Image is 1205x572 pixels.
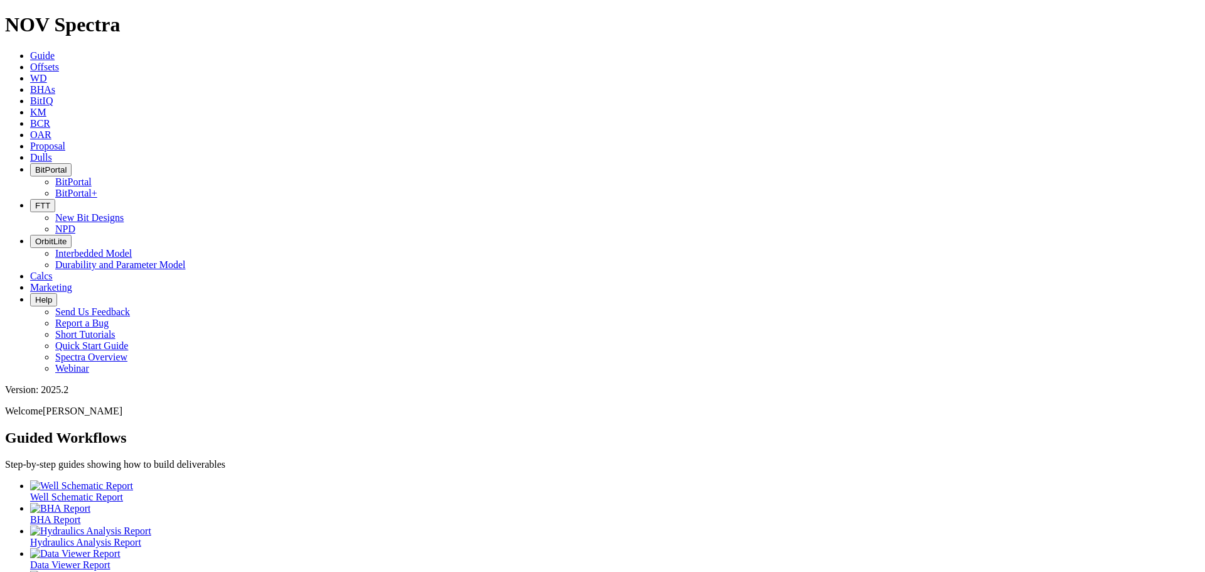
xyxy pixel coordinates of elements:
[30,62,59,72] a: Offsets
[30,526,1200,548] a: Hydraulics Analysis Report Hydraulics Analysis Report
[30,503,1200,525] a: BHA Report BHA Report
[55,363,89,374] a: Webinar
[35,237,67,246] span: OrbitLite
[5,459,1200,470] p: Step-by-step guides showing how to build deliverables
[30,548,1200,570] a: Data Viewer Report Data Viewer Report
[30,559,110,570] span: Data Viewer Report
[55,224,75,234] a: NPD
[55,188,97,198] a: BitPortal+
[43,406,122,416] span: [PERSON_NAME]
[55,259,186,270] a: Durability and Parameter Model
[30,271,53,281] a: Calcs
[30,50,55,61] a: Guide
[30,95,53,106] a: BitIQ
[30,107,46,117] a: KM
[30,537,141,548] span: Hydraulics Analysis Report
[5,13,1200,36] h1: NOV Spectra
[30,141,65,151] a: Proposal
[30,526,151,537] img: Hydraulics Analysis Report
[55,340,128,351] a: Quick Start Guide
[30,73,47,84] a: WD
[35,165,67,175] span: BitPortal
[30,163,72,176] button: BitPortal
[30,514,80,525] span: BHA Report
[55,248,132,259] a: Interbedded Model
[5,384,1200,396] div: Version: 2025.2
[35,295,52,305] span: Help
[30,293,57,306] button: Help
[30,199,55,212] button: FTT
[30,152,52,163] a: Dulls
[55,318,109,328] a: Report a Bug
[30,480,133,492] img: Well Schematic Report
[30,548,120,559] img: Data Viewer Report
[5,429,1200,446] h2: Guided Workflows
[30,235,72,248] button: OrbitLite
[55,352,127,362] a: Spectra Overview
[55,176,92,187] a: BitPortal
[30,492,123,502] span: Well Schematic Report
[30,118,50,129] a: BCR
[55,212,124,223] a: New Bit Designs
[35,201,50,210] span: FTT
[30,503,90,514] img: BHA Report
[30,129,51,140] a: OAR
[30,282,72,293] a: Marketing
[30,480,1200,502] a: Well Schematic Report Well Schematic Report
[55,306,130,317] a: Send Us Feedback
[5,406,1200,417] p: Welcome
[30,84,55,95] a: BHAs
[55,329,115,340] a: Short Tutorials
